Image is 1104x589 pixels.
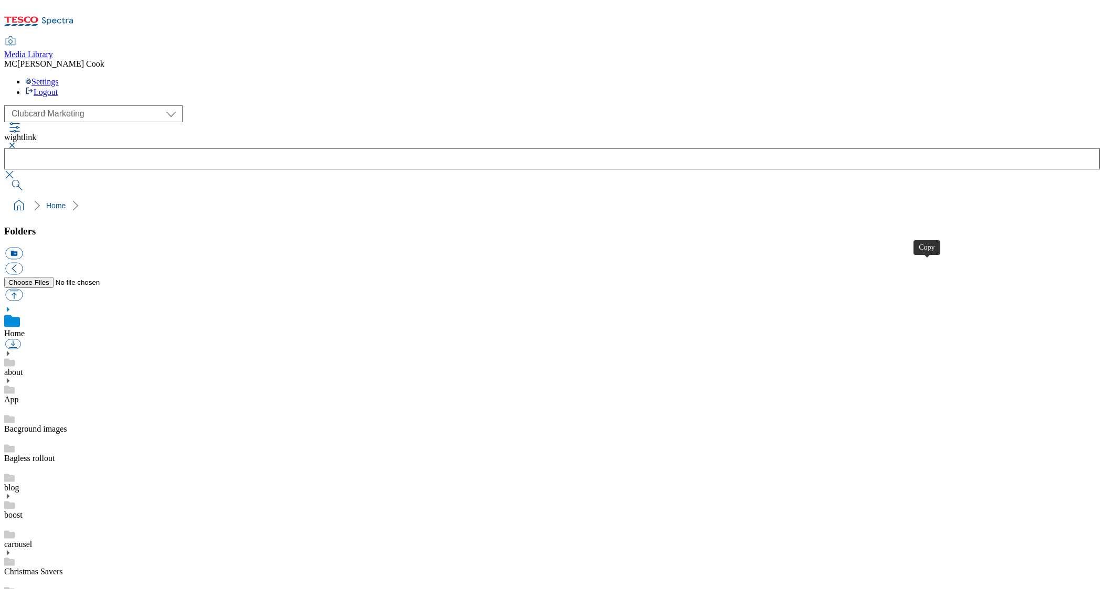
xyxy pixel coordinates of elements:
[10,197,27,214] a: home
[25,88,58,97] a: Logout
[4,133,36,142] span: wightlink
[25,77,59,86] a: Settings
[4,395,19,404] a: App
[4,50,53,59] span: Media Library
[4,329,25,338] a: Home
[46,201,66,210] a: Home
[4,59,17,68] span: MC
[4,454,55,463] a: Bagless rollout
[4,424,67,433] a: Bacground images
[4,567,63,576] a: Christmas Savers
[4,226,1100,237] h3: Folders
[4,368,23,377] a: about
[4,37,53,59] a: Media Library
[4,540,32,549] a: carousel
[17,59,104,68] span: [PERSON_NAME] Cook
[4,510,23,519] a: boost
[4,483,19,492] a: blog
[4,196,1100,216] nav: breadcrumb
